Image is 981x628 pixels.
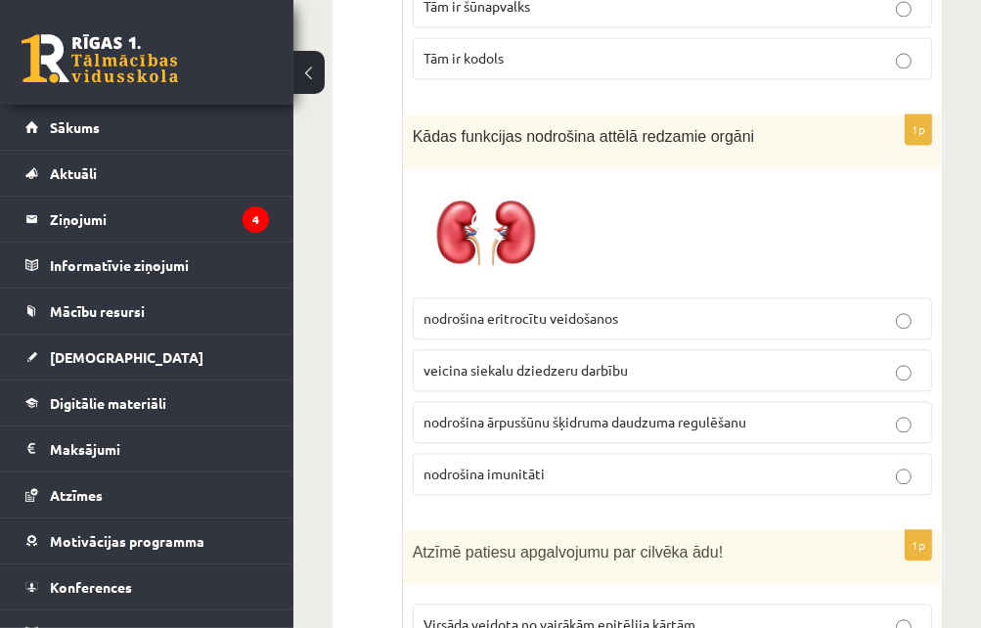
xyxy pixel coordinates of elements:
[22,34,178,83] a: Rīgas 1. Tālmācības vidusskola
[424,49,504,67] span: Tām ir kodols
[50,532,204,550] span: Motivācijas programma
[25,289,269,334] a: Mācību resursi
[424,465,545,482] span: nodrošina imunitāti
[243,206,269,233] i: 4
[896,469,912,484] input: nodrošina imunitāti
[25,472,269,517] a: Atzīmes
[50,486,103,504] span: Atzīmes
[50,118,100,136] span: Sākums
[413,128,755,145] span: Kādas funkcijas nodrošina attēlā redzamie orgāni
[25,197,269,242] a: Ziņojumi4
[896,313,912,329] input: nodrošina eritrocītu veidošanos
[25,151,269,196] a: Aktuāli
[50,578,132,596] span: Konferences
[896,1,912,17] input: Tām ir šūnapvalks
[25,243,269,288] a: Informatīvie ziņojumi
[413,544,724,561] span: Atzīmē patiesu apgalvojumu par cilvēka ādu!
[50,243,269,288] legend: Informatīvie ziņojumi
[896,417,912,432] input: nodrošina ārpusšūnu šķidruma daudzuma regulēšanu
[25,335,269,380] a: [DEMOGRAPHIC_DATA]
[25,105,269,150] a: Sākums
[896,365,912,381] input: veicina siekalu dziedzeru darbību
[413,178,559,289] img: 1.jpg
[50,197,269,242] legend: Ziņojumi
[896,53,912,68] input: Tām ir kodols
[424,309,618,327] span: nodrošina eritrocītu veidošanos
[905,529,932,561] p: 1p
[905,113,932,145] p: 1p
[50,426,269,471] legend: Maksājumi
[50,302,145,320] span: Mācību resursi
[25,564,269,609] a: Konferences
[50,164,97,182] span: Aktuāli
[25,426,269,471] a: Maksājumi
[25,518,269,563] a: Motivācijas programma
[50,394,166,412] span: Digitālie materiāli
[424,361,628,379] span: veicina siekalu dziedzeru darbību
[25,381,269,426] a: Digitālie materiāli
[50,348,203,366] span: [DEMOGRAPHIC_DATA]
[424,413,746,430] span: nodrošina ārpusšūnu šķidruma daudzuma regulēšanu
